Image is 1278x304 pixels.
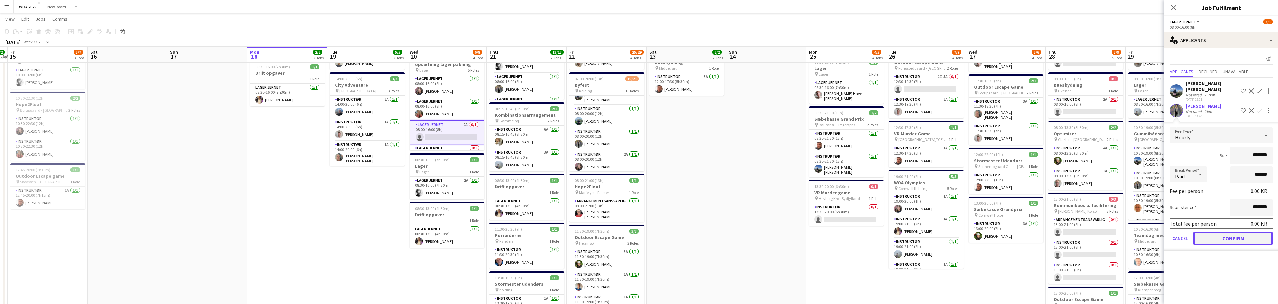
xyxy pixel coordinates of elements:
app-card-role: Instruktør1/110:30-19:00 (8h30m)[PERSON_NAME] [1128,169,1203,192]
span: Sun [170,49,178,55]
span: 2 Roles [1107,137,1118,142]
a: View [3,15,17,23]
app-card-role: Instruktør1A1/112:45-20:00 (7h15m)[PERSON_NAME] [10,187,85,209]
span: Klampenborg [1138,287,1161,292]
span: 1 Role [549,287,559,292]
span: Tue [330,49,337,55]
span: Marielyst - Falster [579,190,609,195]
div: Not rated [1186,92,1203,97]
app-card-role: Lager Jernet2A1/108:30-16:00 (7h30m)[PERSON_NAME] [410,177,484,199]
span: Fri [10,49,16,55]
app-card-role: Instruktør3A1/108:15-16:45 (8h30m)[PERSON_NAME] [489,148,564,171]
span: 11:30-20:30 (9h) [495,227,522,232]
span: Wed [969,49,977,55]
span: 08:30-16:00 (7h30m) [1134,76,1168,81]
span: Week 33 [22,39,39,44]
app-card-role: Instruktør1/108:30-21:30 (13h)[PERSON_NAME] [809,130,884,153]
app-card-role: Lager Jernet1/108:30-13:00 (4h30m)[PERSON_NAME] [410,225,484,248]
h3: Hope2Float [10,101,85,107]
app-card-role: Instruktør1/112:00-22:00 (10h)[PERSON_NAME] [969,171,1043,194]
span: Sonnerupgaard Gods - [GEOGRAPHIC_DATA] [978,164,1028,169]
h3: Drift opgaver [489,184,564,190]
div: 13:00-21:00 (8h)0/3Kommunikaos u. facilitering [PERSON_NAME] Korsør3 RolesArrangementsansvarlig0/... [1048,193,1123,284]
span: Thu [489,49,498,55]
span: Ukendt [1058,88,1071,93]
button: Confirm [1193,232,1273,245]
span: 12:45-20:00 (7h15m) [16,167,50,172]
span: 08:30-21:30 (13h) [814,110,843,115]
h3: Outdoor Escape game [10,173,85,179]
span: 1 Role [549,239,559,244]
span: Lager Jernet [1170,19,1195,24]
app-job-card: 08:00-21:00 (13h)1/1Hope2Float Marielyst - Falster1 RoleArrangementsansvarlig1/108:00-21:00 (13h)... [569,174,644,222]
span: 16 Roles [625,88,639,93]
span: 1/1 [470,206,479,211]
app-card-role: Instruktør1/119:00-21:00 (2h)[PERSON_NAME] [889,238,964,261]
div: CEST [41,39,50,44]
span: Sun [729,49,737,55]
h3: Lager [1128,82,1203,88]
span: 14:00-20:00 (6h) [335,76,362,81]
app-card-role: Instruktør3A1/111:30-19:00 (7h30m)[PERSON_NAME] [569,248,644,271]
span: Kolding [579,88,592,93]
span: 1 Role [549,190,559,195]
span: Comwell Kolding [898,186,927,191]
a: Jobs [33,15,48,23]
span: 2/2 [550,106,559,111]
app-card-role: Instruktør2A1/108:00-20:00 (12h)[PERSON_NAME] [569,150,644,173]
app-job-card: 08:30-16:00 (7h30m)1/1Lager Lager1 RoleLager Jernet1A1/108:30-16:00 (7h30m)[PERSON_NAME] [1128,72,1203,118]
h3: Job Fulfilment [1164,3,1278,12]
h3: opsætning lager pakning [410,61,484,67]
app-card-role: Instruktør0/113:00-21:00 (8h) [1048,239,1123,261]
app-job-card: 12:30-17:30 (5h)1/1VR Murder Game [GEOGRAPHIC_DATA]/[GEOGRAPHIC_DATA]1 RoleInstruktør1A1/112:30-1... [889,121,964,167]
span: 1/1 [70,167,80,172]
app-card-role: Instruktør6A1/108:15-16:45 (8h30m)[PERSON_NAME] [489,126,564,148]
app-card-role: Arrangementsansvarlig0/113:00-21:00 (8h) [1048,216,1123,239]
span: 08:30-16:00 (7h30m) [415,157,450,162]
div: 08:00-13:30 (5h30m)2/2Optimizer Clarion - [GEOGRAPHIC_DATA]2 RolesInstruktør4A1/108:00-13:30 (5h3... [1048,121,1123,190]
span: Fri [569,49,575,55]
div: 1.7km [1203,92,1216,97]
app-job-card: In progress08:30-16:00 (7h30m)1/1Drift opgaver1 RoleLager Jernet1/108:30-16:00 (7h30m)[PERSON_NAME] [250,55,325,106]
app-job-card: 12:30-19:30 (7h)1/2Outdoor Escape Game Rungstedgaard - [GEOGRAPHIC_DATA]2 RolesInstruktør2I5A0/11... [889,50,964,118]
h3: Lager [809,65,884,71]
app-job-card: 13:00-20:00 (7h)1/1Sæbekasse Grandprix Comwell Holte1 RoleInstruktør3A1/113:00-20:00 (7h)[PERSON_... [969,197,1043,243]
div: 07:00-20:00 (13h)19/23Byfest Kolding16 Roles[PERSON_NAME]Instruktør1/108:00-20:00 (12h)[PERSON_NA... [569,72,644,171]
app-card-role: Lager Jernet1/108:00-16:00 (8h)[PERSON_NAME] [410,75,484,98]
h3: Teamdag med læring [1128,232,1203,238]
span: 10:30-22:30 (12h) [16,96,45,101]
app-card-role: Instruktør1A1/108:00-13:30 (5h30m)[PERSON_NAME] [1048,167,1123,190]
app-card-role: Lager Jernet1/1 [489,96,564,118]
span: 3 Roles [388,88,399,93]
app-card-role: Instruktør1A1/110:30-16:30 (6h)[PERSON_NAME] [1128,246,1203,269]
span: 12:00-16:00 (4h) [1134,275,1161,280]
span: Middelfart [1138,239,1156,244]
span: Edit [21,16,29,22]
span: Mon [250,49,259,55]
span: 3 Roles [1107,209,1118,214]
app-card-role: Lager Jernet1/108:30-16:00 (7h30m)[PERSON_NAME] [250,84,325,106]
h3: Stormester udendørs [489,281,564,287]
app-card-role: Instruktør2A1/114:00-20:00 (6h)[PERSON_NAME] [330,96,405,118]
app-job-card: 08:30-16:00 (7h30m)1/1Lager Lager1 RoleLager Jernet1/108:30-16:00 (7h30m)[PERSON_NAME] Have [PERS... [809,56,884,104]
span: [GEOGRAPHIC_DATA] [339,88,376,93]
span: 1 Role [949,137,958,142]
div: [DATE] [5,39,21,45]
app-card-role: Instruktør1A1/119:00-20:00 (1h)[PERSON_NAME] [889,193,964,215]
h3: Drift opgaver [410,212,484,218]
div: 08:15-16:45 (8h30m)2/2Kombinationsarrangement Gammelrøj2 RolesInstruktør6A1/108:15-16:45 (8h30m)[... [489,102,564,171]
span: 1/1 [949,125,958,130]
app-job-card: 10:30-19:00 (8h30m)4/4Gummibådsregatta [GEOGRAPHIC_DATA]4 RolesInstruktør1/110:30-19:00 (8h30m)[P... [1128,121,1203,220]
app-card-role: Instruktør1/108:30-21:30 (13h)[PERSON_NAME] [PERSON_NAME] [809,153,884,177]
app-card-role: Instruktør2A1/110:30-19:00 (8h30m)[PERSON_NAME] [PERSON_NAME] [1128,192,1203,217]
div: 10:30-22:30 (12h)2/2Hope2Float Borupgaard - [GEOGRAPHIC_DATA]2 RolesInstruktør1/110:30-22:30 (12h... [10,92,85,161]
app-job-card: 08:30-21:30 (13h)2/2Sæbekasse Grand Prix Bautahøj - Jægerspris2 RolesInstruktør1/108:30-21:30 (13... [809,106,884,177]
span: Skovsøen - [GEOGRAPHIC_DATA] [20,179,70,184]
span: 1/1 [550,227,559,232]
span: Gammelrøj [499,118,519,123]
span: 5/5 [393,50,402,55]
